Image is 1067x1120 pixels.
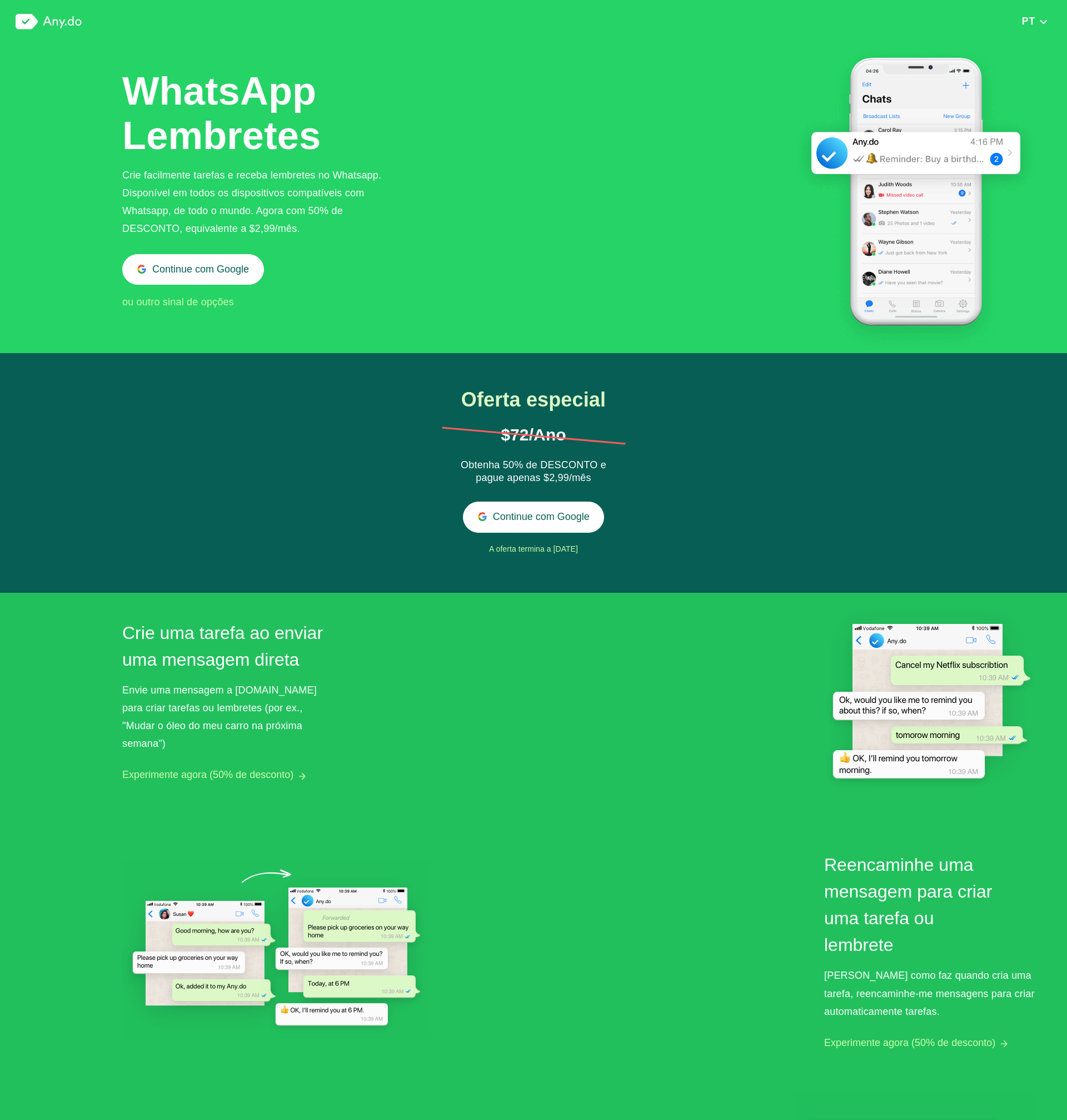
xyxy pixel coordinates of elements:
[1019,15,1051,27] button: PT
[796,43,1035,353] img: WhatsApp Lembretes
[16,14,82,29] img: logo
[122,681,333,752] div: Envie uma mensagem a [DOMAIN_NAME] para criar tarefas ou lembretes (por ex., "Mudar o óleo do meu...
[824,1037,995,1049] button: Experimente agora (50% de desconto)
[449,459,618,485] div: Obtenha 50% de DESCONTO e pague apenas $2,99/mês
[122,69,328,158] h1: WhatsApp Lembretes
[122,254,264,285] button: Continue com Google
[402,541,666,558] div: A oferta termina a [DATE]
[1039,18,1048,26] img: down
[122,166,392,237] div: Crie facilmente tarefas e receba lembretes no Whatsapp. Disponível em todos os dispositivos compa...
[122,296,234,308] span: ou outro sinal de opções
[1001,1040,1008,1047] img: arrow
[442,427,626,443] h1: $72/Ano
[122,769,293,781] button: Experimente agora (50% de desconto)
[431,389,636,411] h1: Oferta especial
[1022,16,1035,27] span: PT
[810,593,1035,807] img: Criar uma tarefa no WhatsApp | WhatsApp Reminders
[299,773,306,780] img: arrow
[824,967,1035,1020] div: [PERSON_NAME] como faz quando cria uma tarefa, reencaminhe-me mensagens para criar automaticament...
[824,851,999,958] h2: Reencaminhe uma mensagem para criar uma tarefa ou lembrete
[122,861,431,1039] img: Encaminhar uma mensagem | WhatsApp Reminders
[122,620,328,673] h2: Crie uma tarefa ao enviar uma mensagem direta
[463,502,605,532] button: Continue com Google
